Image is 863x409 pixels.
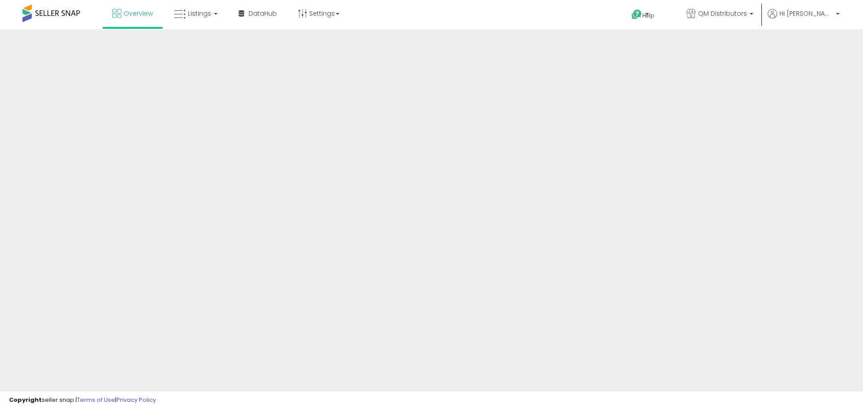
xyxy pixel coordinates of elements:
span: Help [642,12,654,19]
a: Terms of Use [77,396,115,404]
span: DataHub [249,9,277,18]
div: seller snap | | [9,396,156,405]
a: Help [624,2,672,29]
span: Listings [188,9,211,18]
strong: Copyright [9,396,42,404]
span: Hi [PERSON_NAME] [779,9,833,18]
i: Get Help [631,9,642,20]
a: Privacy Policy [116,396,156,404]
span: Overview [124,9,153,18]
a: Hi [PERSON_NAME] [768,9,840,29]
span: QM Distributors [698,9,747,18]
